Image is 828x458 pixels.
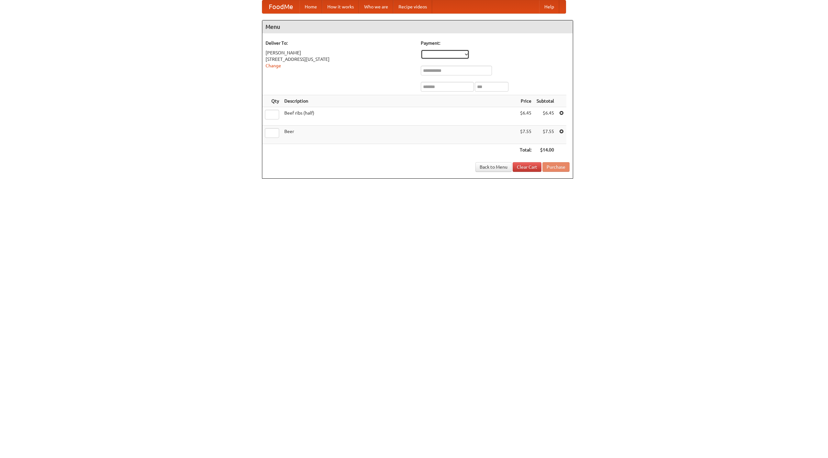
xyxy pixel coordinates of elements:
[282,107,517,126] td: Beef ribs (half)
[322,0,359,13] a: How it works
[266,50,414,56] div: [PERSON_NAME]
[517,144,534,156] th: Total:
[282,95,517,107] th: Description
[266,40,414,46] h5: Deliver To:
[300,0,322,13] a: Home
[475,162,512,172] a: Back to Menu
[262,95,282,107] th: Qty
[534,144,557,156] th: $14.00
[517,95,534,107] th: Price
[421,40,570,46] h5: Payment:
[534,126,557,144] td: $7.55
[262,20,573,33] h4: Menu
[517,107,534,126] td: $6.45
[266,63,281,68] a: Change
[542,162,570,172] button: Purchase
[539,0,559,13] a: Help
[534,107,557,126] td: $6.45
[266,56,414,62] div: [STREET_ADDRESS][US_STATE]
[393,0,432,13] a: Recipe videos
[534,95,557,107] th: Subtotal
[262,0,300,13] a: FoodMe
[517,126,534,144] td: $7.55
[513,162,541,172] a: Clear Cart
[282,126,517,144] td: Beer
[359,0,393,13] a: Who we are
